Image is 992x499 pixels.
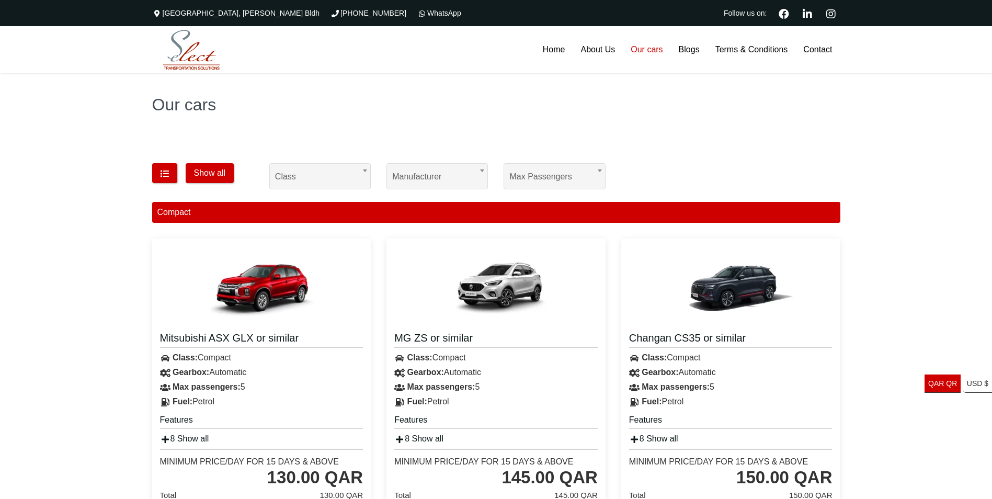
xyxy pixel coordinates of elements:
[417,9,461,17] a: WhatsApp
[535,26,573,73] a: Home
[386,350,606,365] div: Compact
[573,26,623,73] a: About Us
[642,397,662,406] strong: Fuel:
[407,382,475,391] strong: Max passengers:
[671,26,708,73] a: Blogs
[642,382,710,391] strong: Max passengers:
[774,7,793,19] a: Facebook
[822,7,840,19] a: Instagram
[629,331,833,348] a: Changan CS35 or similar
[708,26,796,73] a: Terms & Conditions
[795,26,840,73] a: Contact
[386,380,606,394] div: 5
[394,414,598,429] h5: Features
[392,164,482,190] span: Manufacturer
[394,331,598,348] a: MG ZS or similar
[629,414,833,429] h5: Features
[160,331,363,348] a: Mitsubishi ASX GLX or similar
[621,380,840,394] div: 5
[152,350,371,365] div: Compact
[394,434,443,443] a: 8 Show all
[386,394,606,409] div: Petrol
[155,28,228,73] img: Select Rent a Car
[173,382,241,391] strong: Max passengers:
[623,26,670,73] a: Our cars
[629,457,808,467] div: Minimum Price/Day for 15 days & Above
[629,434,678,443] a: 8 Show all
[267,467,363,488] div: 130.00 QAR
[621,350,840,365] div: Compact
[621,394,840,409] div: Petrol
[642,353,667,362] strong: Class:
[160,434,209,443] a: 8 Show all
[736,467,832,488] div: 150.00 QAR
[963,375,992,393] a: USD $
[407,368,444,377] strong: Gearbox:
[152,96,840,113] h1: Our cars
[152,365,371,380] div: Automatic
[433,246,558,325] img: MG ZS or similar
[330,9,406,17] a: [PHONE_NUMBER]
[199,246,324,325] img: Mitsubishi ASX GLX or similar
[186,163,234,183] button: Show all
[269,163,371,189] span: Class
[668,246,793,325] img: Changan CS35 or similar
[799,7,817,19] a: Linkedin
[386,163,488,189] span: Manufacturer
[642,368,678,377] strong: Gearbox:
[386,365,606,380] div: Automatic
[407,397,427,406] strong: Fuel:
[504,163,605,189] span: Max passengers
[509,164,599,190] span: Max passengers
[173,353,198,362] strong: Class:
[621,365,840,380] div: Automatic
[160,414,363,429] h5: Features
[152,394,371,409] div: Petrol
[925,375,961,393] a: QAR QR
[275,164,365,190] span: Class
[152,380,371,394] div: 5
[407,353,432,362] strong: Class:
[501,467,597,488] div: 145.00 QAR
[394,457,573,467] div: Minimum Price/Day for 15 days & Above
[152,202,840,223] div: Compact
[173,397,192,406] strong: Fuel:
[173,368,209,377] strong: Gearbox:
[160,457,339,467] div: Minimum Price/Day for 15 days & Above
